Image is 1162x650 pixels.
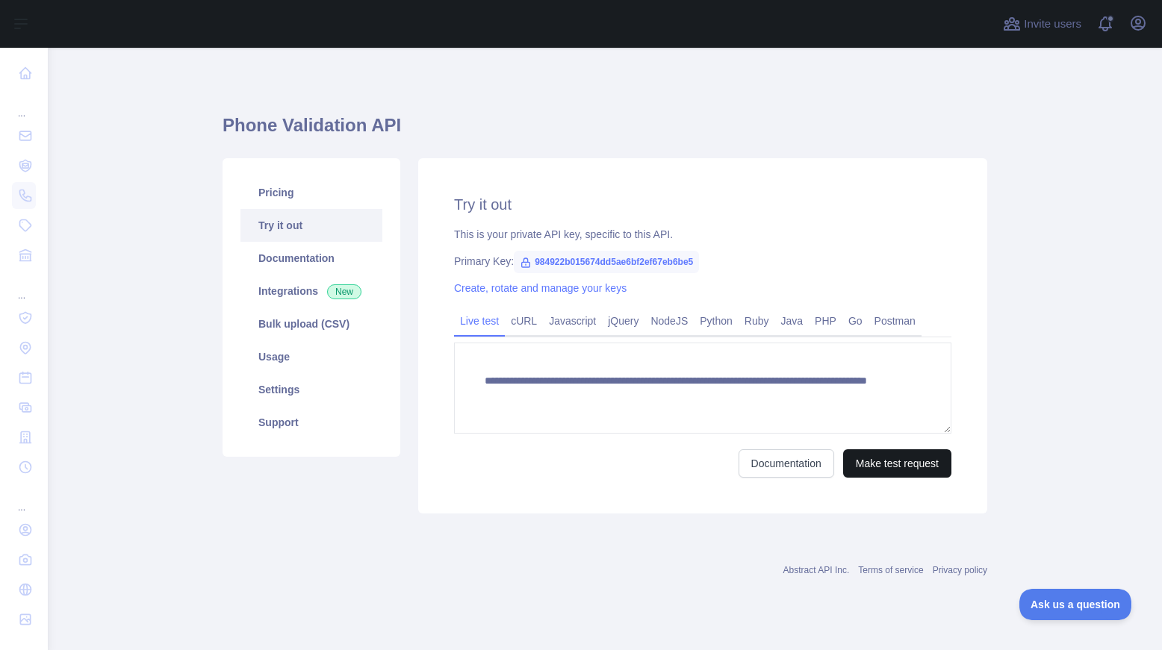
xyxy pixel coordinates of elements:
[240,307,382,340] a: Bulk upload (CSV)
[240,176,382,209] a: Pricing
[933,565,987,575] a: Privacy policy
[1024,16,1081,33] span: Invite users
[869,309,922,333] a: Postman
[240,406,382,439] a: Support
[240,373,382,406] a: Settings
[240,275,382,307] a: Integrations New
[454,194,951,215] h2: Try it out
[12,90,36,119] div: ...
[1019,589,1132,620] iframe: Toggle Customer Support
[644,309,694,333] a: NodeJS
[809,309,842,333] a: PHP
[12,272,36,301] div: ...
[223,113,987,149] h1: Phone Validation API
[12,484,36,513] div: ...
[783,565,850,575] a: Abstract API Inc.
[240,209,382,242] a: Try it out
[240,340,382,373] a: Usage
[842,309,869,333] a: Go
[454,254,951,269] div: Primary Key:
[514,251,699,273] span: 984922b015674dd5ae6bf2ef67eb6be5
[739,309,775,333] a: Ruby
[775,309,810,333] a: Java
[858,565,923,575] a: Terms of service
[739,449,834,478] a: Documentation
[240,242,382,275] a: Documentation
[505,309,543,333] a: cURL
[843,449,951,478] button: Make test request
[454,309,505,333] a: Live test
[543,309,602,333] a: Javascript
[454,227,951,242] div: This is your private API key, specific to this API.
[454,282,627,294] a: Create, rotate and manage your keys
[602,309,644,333] a: jQuery
[327,284,361,299] span: New
[1000,12,1084,36] button: Invite users
[694,309,739,333] a: Python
